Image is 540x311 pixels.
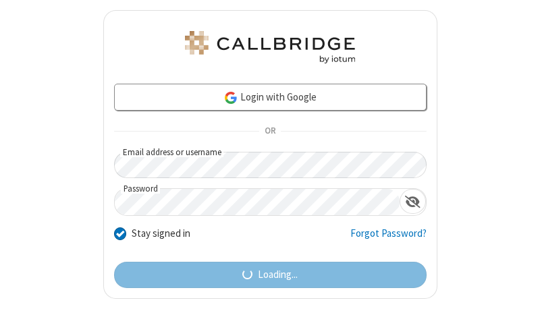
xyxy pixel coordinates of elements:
input: Password [115,189,400,215]
iframe: Chat [506,276,530,302]
span: Loading... [258,267,298,283]
div: Show password [400,189,426,214]
span: OR [259,122,281,141]
img: Astra [182,31,358,63]
a: Login with Google [114,84,427,111]
label: Stay signed in [132,226,190,242]
input: Email address or username [114,152,427,178]
button: Loading... [114,262,427,289]
a: Forgot Password? [350,226,427,252]
img: google-icon.png [223,90,238,105]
